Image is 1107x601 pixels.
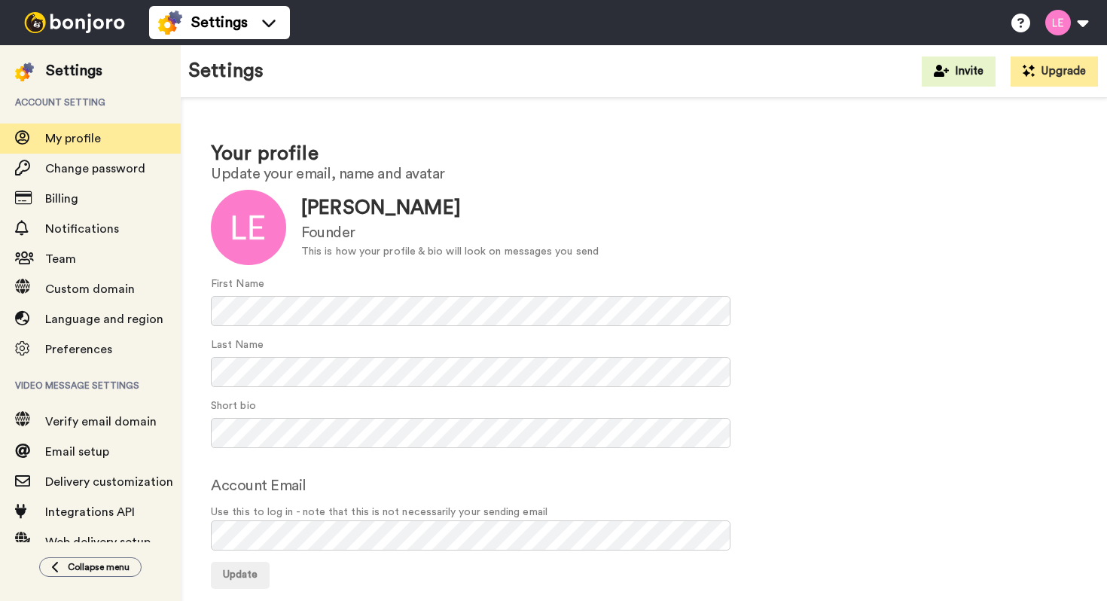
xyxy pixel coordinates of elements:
[211,474,306,497] label: Account Email
[211,562,270,589] button: Update
[45,536,151,548] span: Web delivery setup
[158,11,182,35] img: settings-colored.svg
[211,398,256,414] label: Short bio
[211,143,1077,165] h1: Your profile
[39,557,142,577] button: Collapse menu
[211,337,264,353] label: Last Name
[211,276,264,292] label: First Name
[45,223,119,235] span: Notifications
[223,569,258,580] span: Update
[46,60,102,81] div: Settings
[68,561,130,573] span: Collapse menu
[211,166,1077,182] h2: Update your email, name and avatar
[45,476,173,488] span: Delivery customization
[45,313,163,325] span: Language and region
[45,446,109,458] span: Email setup
[45,506,135,518] span: Integrations API
[45,253,76,265] span: Team
[45,163,145,175] span: Change password
[45,133,101,145] span: My profile
[301,244,599,260] div: This is how your profile & bio will look on messages you send
[15,63,34,81] img: settings-colored.svg
[45,416,157,428] span: Verify email domain
[211,505,1077,520] span: Use this to log in - note that this is not necessarily your sending email
[188,60,264,82] h1: Settings
[301,222,599,244] div: Founder
[45,283,135,295] span: Custom domain
[191,12,248,33] span: Settings
[45,343,112,355] span: Preferences
[1011,56,1098,87] button: Upgrade
[922,56,996,87] button: Invite
[301,194,599,222] div: [PERSON_NAME]
[45,193,78,205] span: Billing
[18,12,131,33] img: bj-logo-header-white.svg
